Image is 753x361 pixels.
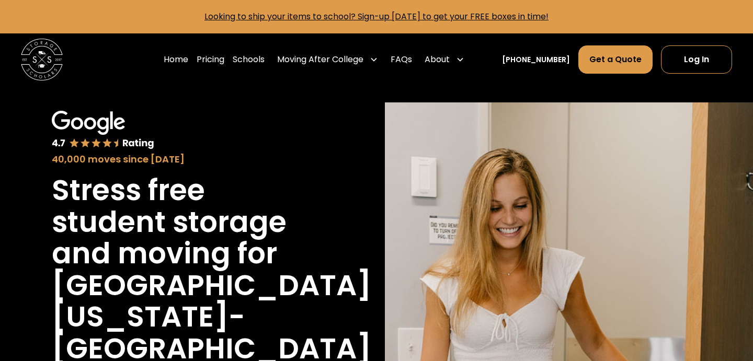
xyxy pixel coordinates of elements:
[273,45,382,74] div: Moving After College
[21,39,63,80] a: home
[52,152,317,166] div: 40,000 moves since [DATE]
[425,53,450,66] div: About
[52,174,317,270] h1: Stress free student storage and moving for
[197,45,224,74] a: Pricing
[661,45,732,74] a: Log In
[233,45,265,74] a: Schools
[391,45,412,74] a: FAQs
[277,53,363,66] div: Moving After College
[502,54,570,65] a: [PHONE_NUMBER]
[164,45,188,74] a: Home
[21,39,63,80] img: Storage Scholars main logo
[578,45,653,74] a: Get a Quote
[204,10,549,22] a: Looking to ship your items to school? Sign-up [DATE] to get your FREE boxes in time!
[420,45,469,74] div: About
[52,111,154,150] img: Google 4.7 star rating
